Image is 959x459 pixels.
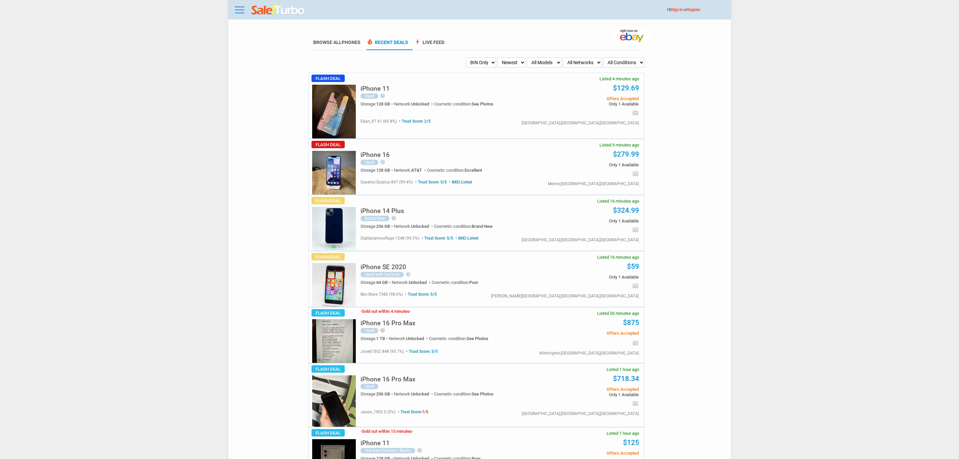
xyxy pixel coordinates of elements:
[448,180,472,184] span: IMEI Listed
[361,119,397,124] span: etjan_97 41 (83.8%)
[361,264,406,270] h5: iPhone SE 2020
[410,309,411,314] span: -
[632,110,639,116] i: email
[361,180,413,184] span: superior.surplus 897 (99.4%)
[623,319,639,327] a: $875
[361,320,416,326] h5: iPhone 16 Pro Max
[522,121,639,125] div: [GEOGRAPHIC_DATA],[GEOGRAPHIC_DATA],[GEOGRAPHIC_DATA]
[361,448,415,453] div: Cracked (Screen / Back)
[537,219,638,223] span: Only 1 Available
[417,448,422,453] i: help
[537,96,638,101] span: Offers Accepted
[311,197,345,204] span: Flash Deal
[632,400,639,407] i: email
[367,40,408,50] a: local_fire_departmentRecent Deals
[613,84,639,92] a: $129.69
[607,431,639,435] span: Listed 1 hour ago
[427,168,482,172] div: Cosmetic condition:
[361,377,416,382] a: iPhone 16 Pro Max
[361,87,390,92] a: iPhone 11
[361,376,416,382] h5: iPhone 16 Pro Max
[380,159,385,165] i: help
[313,40,361,45] a: Browse AllPhones
[613,150,639,158] a: $279.99
[394,392,434,396] div: Network:
[361,280,392,285] div: Storage:
[311,141,345,148] span: Flash Deal
[537,102,638,106] span: Only 1 Available
[522,238,639,242] div: [GEOGRAPHIC_DATA],[GEOGRAPHIC_DATA],[GEOGRAPHIC_DATA]
[361,216,389,221] div: Brand New
[398,119,431,124] span: Trust Score: 2/5
[361,208,404,214] h5: iPhone 14 Plus
[361,168,394,172] div: Storage:
[414,38,421,45] span: bolt
[412,429,413,434] span: -
[312,151,356,195] img: s-l225.jpg
[376,391,390,397] span: 256 GB
[312,85,356,138] img: s-l225.jpg
[411,168,422,173] span: AT&T
[361,328,378,333] div: Used
[632,170,639,177] i: email
[311,75,345,82] span: Flash Deal
[409,280,427,285] span: Unlocked
[434,102,493,106] div: Cosmetic condition:
[361,309,411,314] h3: Sold out within 4 minutes
[361,384,378,389] div: Used
[597,255,639,259] span: Listed 16 minutes ago
[361,321,416,326] a: iPhone 16 Pro Max
[367,38,373,45] span: local_fire_department
[472,391,493,397] span: See Photos
[434,392,493,396] div: Cosmetic condition:
[472,101,493,107] span: See Photos
[548,182,639,186] div: Mentor,[GEOGRAPHIC_DATA],[GEOGRAPHIC_DATA]
[537,451,638,455] span: Offers Accepted
[537,163,638,167] span: Only 1 Available
[405,272,411,277] i: help
[251,4,305,16] img: saleturbo.com - Online Deals and Discount Coupons
[361,265,406,270] a: iPhone SE 2020
[361,441,390,446] a: iPhone 11
[607,367,639,372] span: Listed 1 hour ago
[376,224,390,229] span: 256 GB
[391,215,396,221] i: help
[312,319,356,363] img: s-l225.jpg
[361,93,378,99] div: Used
[342,40,361,45] span: Phones
[623,439,639,447] a: $125
[389,336,429,341] div: Network:
[361,429,362,434] span: -
[632,340,639,346] i: email
[361,292,403,297] span: bbc-store 7380 (98.6%)
[422,410,428,414] span: 1/5
[361,224,394,228] div: Storage:
[429,336,488,341] div: Cosmetic condition:
[597,311,639,316] span: Listed 50 minutes ago
[376,280,388,285] span: 64 GB
[600,77,639,81] span: Listed 4 minutes ago
[394,168,427,172] div: Network:
[632,283,639,289] i: email
[380,328,385,333] i: help
[312,207,356,251] img: s-l225.jpg
[361,102,394,106] div: Storage:
[311,309,345,317] span: Flash Deal
[411,224,429,229] span: Unlocked
[311,253,345,260] span: Flash Deal
[361,209,404,214] a: iPhone 14 Plus
[537,331,638,335] span: Offers Accepted
[392,280,432,285] div: Network:
[672,7,683,12] a: Sign In
[361,85,390,92] h5: iPhone 11
[380,93,385,98] i: help
[394,102,434,106] div: Network:
[361,152,390,158] h5: iPhone 16
[312,375,356,427] img: s-l225.jpg
[311,429,345,436] span: Flash Deal
[404,292,437,297] span: Trust Score: 5/5
[361,272,404,277] div: Used with Defects
[361,349,404,354] span: jose67302 848 (95.7%)
[312,263,356,307] img: s-l225.jpg
[361,153,390,158] a: iPhone 16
